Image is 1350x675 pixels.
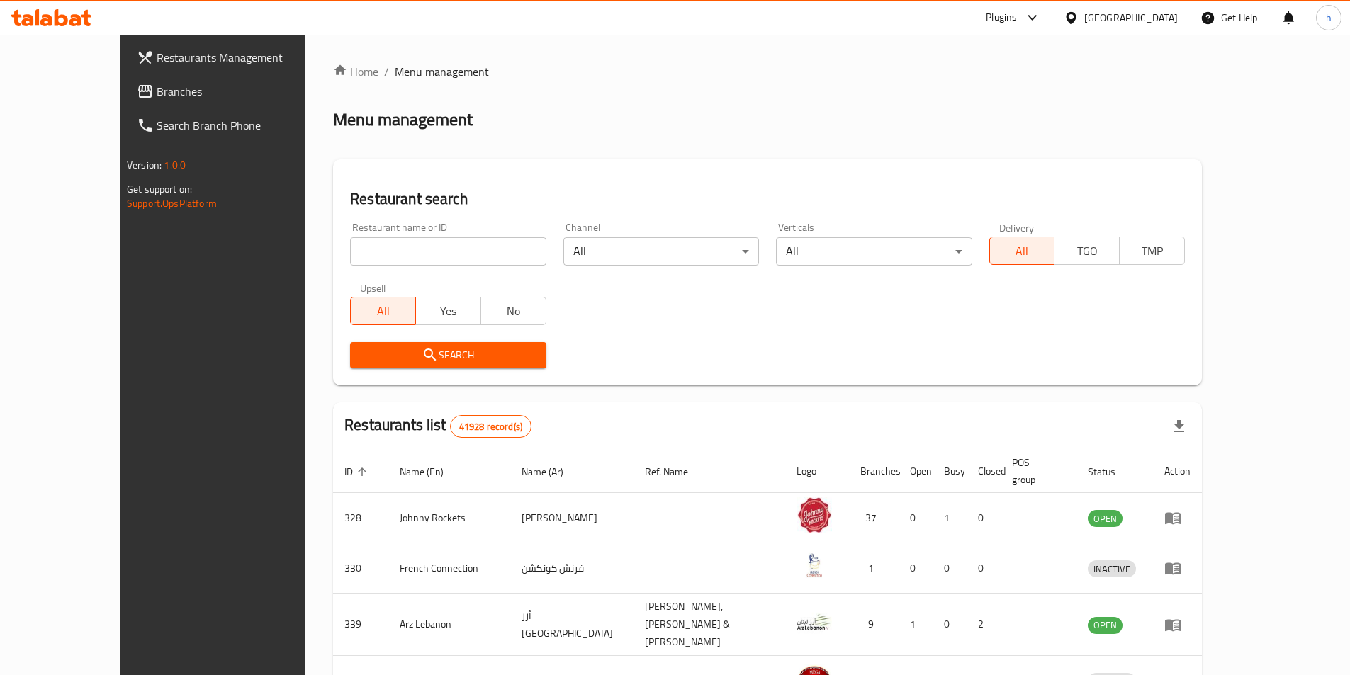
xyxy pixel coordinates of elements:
th: Busy [933,450,967,493]
td: 9 [849,594,899,656]
button: Search [350,342,546,368]
td: 0 [967,493,1001,543]
span: All [996,241,1050,261]
button: TGO [1054,237,1120,265]
span: OPEN [1088,617,1123,633]
td: [PERSON_NAME] [510,493,634,543]
td: 0 [899,543,933,594]
span: Search [361,346,534,364]
span: Name (En) [400,463,462,480]
td: 1 [899,594,933,656]
div: Menu [1164,509,1191,526]
h2: Restaurant search [350,188,1185,210]
div: OPEN [1088,510,1123,527]
img: Arz Lebanon [797,604,832,640]
span: TMP [1125,241,1179,261]
span: TGO [1060,241,1114,261]
td: 37 [849,493,899,543]
span: Name (Ar) [522,463,582,480]
td: [PERSON_NAME],[PERSON_NAME] & [PERSON_NAME] [634,594,786,656]
td: 0 [933,543,967,594]
th: Open [899,450,933,493]
button: All [350,297,416,325]
span: 41928 record(s) [451,420,531,433]
div: Total records count [450,415,531,438]
div: Export file [1162,409,1196,443]
span: POS group [1012,454,1059,488]
div: All [776,237,972,266]
td: 1 [849,543,899,594]
button: TMP [1119,237,1185,265]
th: Branches [849,450,899,493]
td: Johnny Rockets [388,493,510,543]
div: Plugins [986,9,1017,26]
a: Search Branch Phone [125,108,345,142]
td: 0 [933,594,967,656]
div: [GEOGRAPHIC_DATA] [1084,10,1178,25]
h2: Restaurants list [344,414,531,438]
span: OPEN [1088,511,1123,527]
td: 339 [333,594,388,656]
nav: breadcrumb [333,63,1202,80]
span: Get support on: [127,180,192,198]
span: No [487,301,541,322]
h2: Menu management [333,108,473,131]
span: ID [344,463,371,480]
td: Arz Lebanon [388,594,510,656]
span: All [356,301,410,322]
a: Support.OpsPlatform [127,194,217,212]
a: Home [333,63,378,80]
span: Version: [127,156,162,174]
span: Restaurants Management [157,49,334,66]
button: Yes [415,297,481,325]
td: 328 [333,493,388,543]
td: 330 [333,543,388,594]
span: h [1326,10,1332,25]
div: Menu [1164,560,1191,577]
label: Upsell [360,283,386,293]
a: Branches [125,74,345,108]
td: فرنش كونكشن [510,543,634,594]
span: Branches [157,83,334,100]
button: All [989,237,1055,265]
th: Closed [967,450,1001,493]
img: French Connection [797,548,832,583]
td: 0 [899,493,933,543]
div: Menu [1164,616,1191,633]
input: Search for restaurant name or ID.. [350,237,546,266]
th: Action [1153,450,1202,493]
span: INACTIVE [1088,561,1136,577]
span: 1.0.0 [164,156,186,174]
td: 1 [933,493,967,543]
td: 2 [967,594,1001,656]
span: Menu management [395,63,489,80]
th: Logo [785,450,849,493]
span: Yes [422,301,476,322]
td: 0 [967,543,1001,594]
span: Status [1088,463,1134,480]
button: No [480,297,546,325]
div: All [563,237,759,266]
td: French Connection [388,543,510,594]
span: Search Branch Phone [157,117,334,134]
a: Restaurants Management [125,40,345,74]
span: Ref. Name [645,463,707,480]
label: Delivery [999,222,1035,232]
li: / [384,63,389,80]
td: أرز [GEOGRAPHIC_DATA] [510,594,634,656]
img: Johnny Rockets [797,497,832,533]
